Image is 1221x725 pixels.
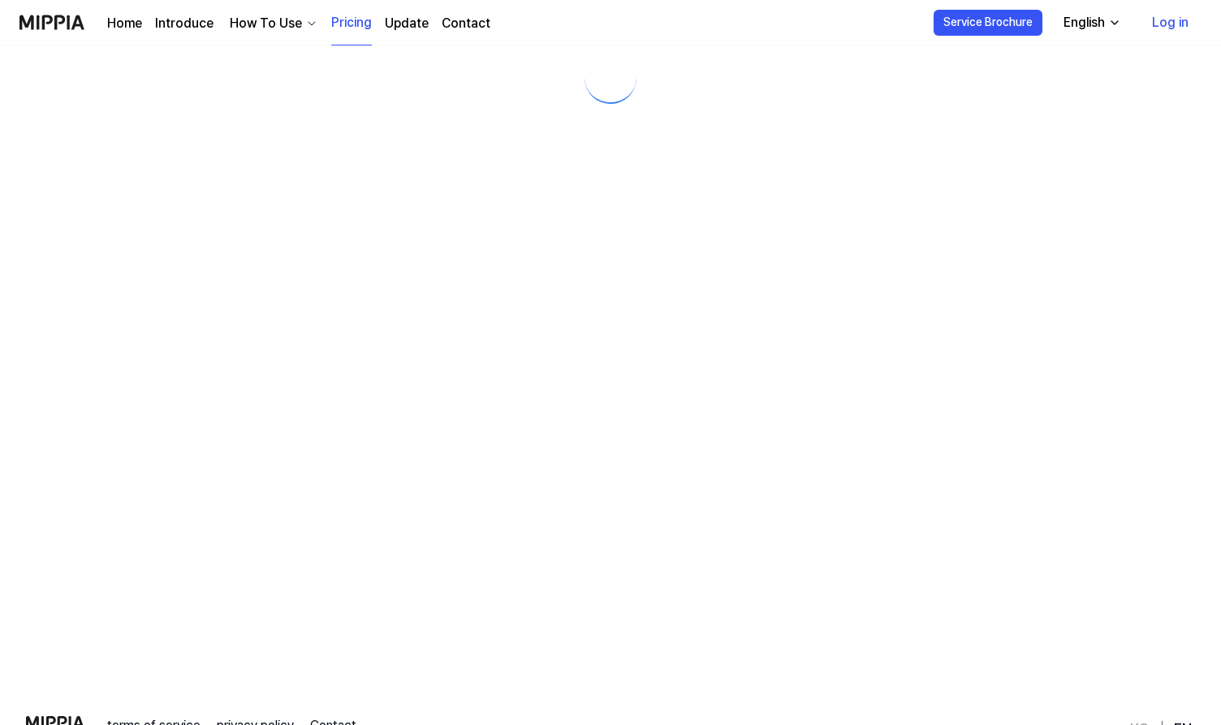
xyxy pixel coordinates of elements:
a: Contact [442,14,490,33]
a: Pricing [331,1,372,45]
button: Service Brochure [934,10,1042,36]
a: Introduce [155,14,214,33]
button: English [1051,6,1131,39]
button: How To Use [227,14,318,33]
div: How To Use [227,14,305,33]
a: Home [107,14,142,33]
a: Update [385,14,429,33]
div: English [1060,13,1108,32]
